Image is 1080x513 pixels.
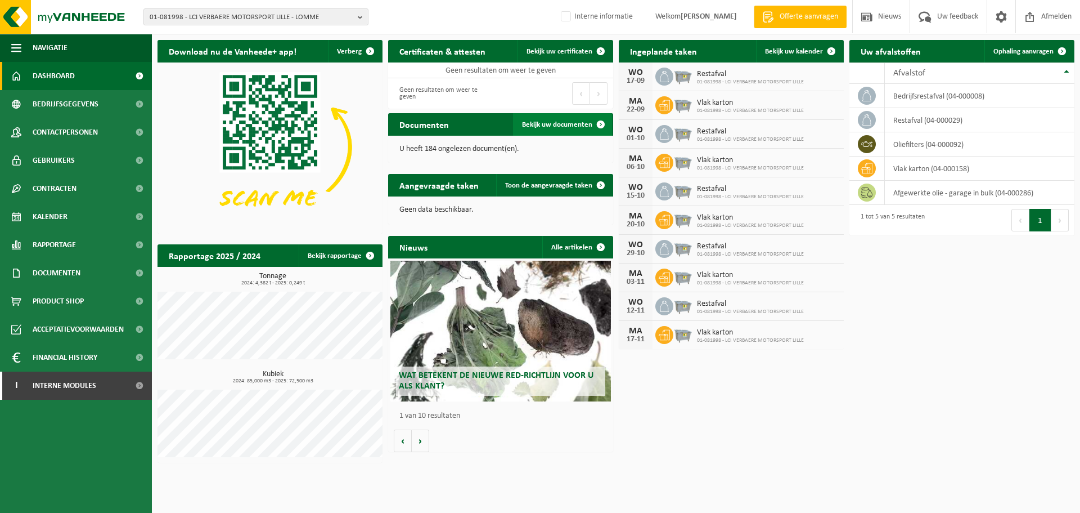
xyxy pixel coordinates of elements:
td: vlak karton (04-000158) [885,157,1074,181]
div: 29-10 [624,249,647,257]
p: 1 van 10 resultaten [399,412,607,420]
div: 17-09 [624,77,647,85]
span: Contactpersonen [33,118,98,146]
span: 01-081998 - LCI VERBAERE MOTORSPORT LILLE - LOMME [150,9,353,26]
span: Bekijk uw kalender [765,48,823,55]
td: afgewerkte olie - garage in bulk (04-000286) [885,181,1074,205]
div: Geen resultaten om weer te geven [394,81,495,106]
span: Restafval [697,185,804,194]
div: MA [624,327,647,336]
h2: Rapportage 2025 / 2024 [157,244,272,266]
span: Vlak karton [697,156,804,165]
div: WO [624,68,647,77]
span: Vlak karton [697,328,804,337]
a: Alle artikelen [542,236,612,258]
img: WB-2500-GAL-GY-01 [673,296,692,315]
img: WB-2500-GAL-GY-01 [673,209,692,229]
a: Offerte aanvragen [754,6,847,28]
h2: Nieuws [388,236,439,258]
span: Bekijk uw documenten [522,121,592,128]
div: 01-10 [624,135,647,142]
td: oliefilters (04-000092) [885,132,1074,157]
img: WB-2500-GAL-GY-01 [673,123,692,142]
span: Interne modules [33,372,96,400]
div: 22-09 [624,106,647,114]
button: Next [1051,209,1069,231]
span: Afvalstof [893,69,925,78]
div: MA [624,97,647,106]
td: Geen resultaten om weer te geven [388,63,613,78]
span: Documenten [33,259,80,287]
a: Toon de aangevraagde taken [496,174,612,197]
a: Bekijk uw certificaten [517,40,612,63]
div: 06-10 [624,163,647,171]
div: MA [624,212,647,221]
span: Toon de aangevraagde taken [505,182,592,189]
span: Verberg [337,48,362,55]
div: 12-11 [624,307,647,315]
span: 2024: 85,000 m3 - 2025: 72,500 m3 [163,378,382,384]
button: Previous [572,82,590,105]
span: Ophaling aanvragen [993,48,1054,55]
div: MA [624,269,647,278]
span: Restafval [697,70,804,79]
h2: Aangevraagde taken [388,174,490,196]
span: Rapportage [33,231,76,259]
a: Bekijk rapportage [299,244,381,267]
div: WO [624,126,647,135]
span: 01-081998 - LCI VERBAERE MOTORSPORT LILLE [697,79,804,86]
a: Wat betekent de nieuwe RED-richtlijn voor u als klant? [390,261,611,402]
div: 1 tot 5 van 5 resultaten [855,208,925,233]
button: Volgende [412,430,429,452]
span: Vlak karton [697,99,804,108]
h3: Kubiek [163,371,382,384]
span: Restafval [697,300,804,309]
img: WB-2500-GAL-GY-01 [673,66,692,85]
button: 1 [1029,209,1051,231]
span: Vlak karton [697,271,804,280]
img: WB-2500-GAL-GY-01 [673,324,692,344]
div: 20-10 [624,221,647,229]
button: Verberg [328,40,381,63]
div: MA [624,154,647,163]
span: Gebruikers [33,146,75,175]
span: 01-081998 - LCI VERBAERE MOTORSPORT LILLE [697,136,804,143]
a: Bekijk uw documenten [513,113,612,136]
div: WO [624,298,647,307]
img: Download de VHEPlus App [157,63,382,231]
button: 01-081998 - LCI VERBAERE MOTORSPORT LILLE - LOMME [143,8,368,25]
span: Financial History [33,344,97,372]
span: 01-081998 - LCI VERBAERE MOTORSPORT LILLE [697,165,804,172]
button: Vorige [394,430,412,452]
img: WB-2500-GAL-GY-01 [673,238,692,257]
span: 01-081998 - LCI VERBAERE MOTORSPORT LILLE [697,309,804,315]
span: 01-081998 - LCI VERBAERE MOTORSPORT LILLE [697,280,804,287]
td: restafval (04-000029) [885,108,1074,132]
button: Next [590,82,607,105]
div: WO [624,183,647,192]
span: 01-081998 - LCI VERBAERE MOTORSPORT LILLE [697,251,804,258]
span: Dashboard [33,62,75,90]
div: WO [624,240,647,249]
p: Geen data beschikbaar. [399,206,602,214]
img: WB-2500-GAL-GY-01 [673,181,692,200]
h2: Documenten [388,113,460,135]
span: Bedrijfsgegevens [33,90,98,118]
button: Previous [1011,209,1029,231]
label: Interne informatie [559,8,633,25]
span: Product Shop [33,287,84,315]
span: I [11,372,21,400]
span: Navigatie [33,34,67,62]
h3: Tonnage [163,273,382,286]
div: 03-11 [624,278,647,286]
span: 01-081998 - LCI VERBAERE MOTORSPORT LILLE [697,194,804,200]
span: Vlak karton [697,213,804,222]
span: 01-081998 - LCI VERBAERE MOTORSPORT LILLE [697,222,804,229]
h2: Download nu de Vanheede+ app! [157,40,308,62]
span: Offerte aanvragen [777,11,841,23]
h2: Ingeplande taken [619,40,708,62]
p: U heeft 184 ongelezen document(en). [399,145,602,153]
img: WB-2500-GAL-GY-01 [673,152,692,171]
strong: [PERSON_NAME] [681,12,737,21]
img: WB-2500-GAL-GY-01 [673,95,692,114]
